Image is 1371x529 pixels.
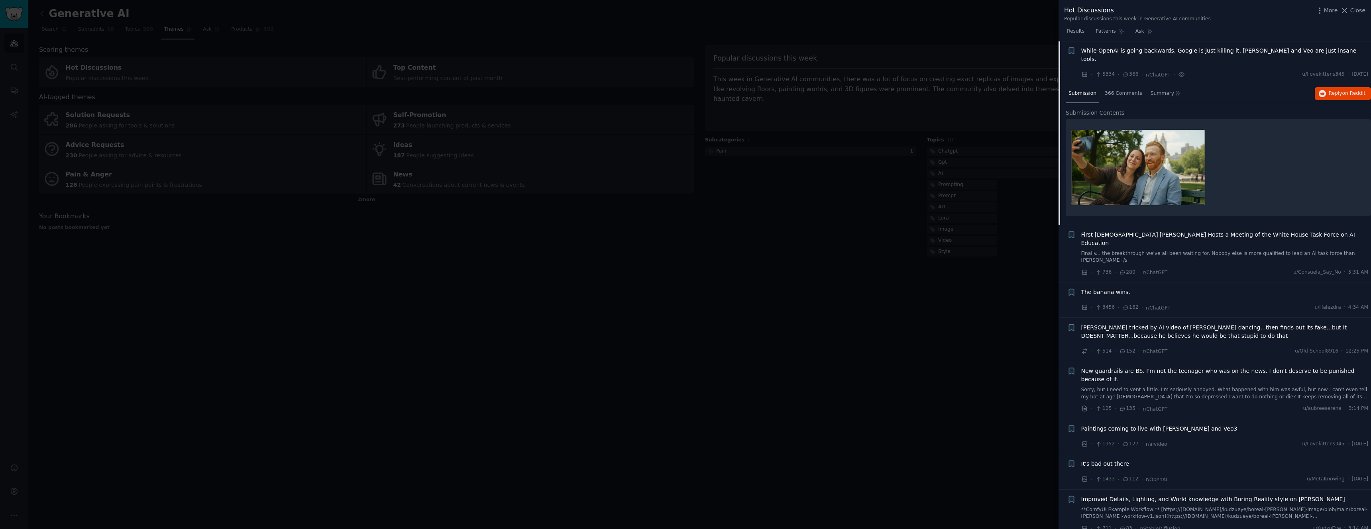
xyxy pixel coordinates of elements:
[1091,405,1092,413] span: ·
[1352,71,1368,78] span: [DATE]
[1146,441,1167,447] span: r/aivideo
[1122,304,1139,311] span: 162
[1093,25,1127,41] a: Patterns
[1118,440,1119,448] span: ·
[1302,441,1344,448] span: u/Ilovekittens345
[1114,268,1116,276] span: ·
[1341,348,1343,355] span: ·
[1173,71,1175,79] span: ·
[1119,405,1135,412] span: 135
[1135,28,1144,35] span: Ask
[1095,304,1115,311] span: 3456
[1138,268,1140,276] span: ·
[1342,90,1365,96] span: on Reddit
[1348,304,1368,311] span: 4:34 AM
[1095,441,1115,448] span: 1352
[1122,71,1139,78] span: 366
[1119,348,1135,355] span: 152
[1081,460,1129,468] a: It's bad out there
[1347,71,1349,78] span: ·
[1064,16,1211,23] div: Popular discussions this week in Generative AI communities
[1344,405,1346,412] span: ·
[1095,71,1115,78] span: 5334
[1349,405,1368,412] span: 3:14 PM
[1138,405,1140,413] span: ·
[1091,268,1092,276] span: ·
[1114,347,1116,355] span: ·
[1314,304,1341,311] span: u/Halezdra
[1069,90,1096,97] span: Submission
[1340,6,1365,15] button: Close
[1347,441,1349,448] span: ·
[1064,25,1087,41] a: Results
[1081,47,1369,63] a: While OpenAI is going backwards, Google is just killing it, [PERSON_NAME] and Veo are just insane...
[1122,441,1139,448] span: 127
[1141,475,1143,484] span: ·
[1114,405,1116,413] span: ·
[1293,269,1341,276] span: u/Consuela_Say_No
[1352,441,1368,448] span: [DATE]
[1303,405,1341,412] span: u/aubreeserena
[1091,440,1092,448] span: ·
[1081,367,1369,384] a: New guardrails are BS. I'm not the teenager who was on the news. I don't deserve to be punished b...
[1118,71,1119,79] span: ·
[1350,6,1365,15] span: Close
[1133,25,1155,41] a: Ask
[1324,6,1338,15] span: More
[1081,323,1369,340] a: [PERSON_NAME] tricked by AI video of [PERSON_NAME] dancing...then finds out its fake...but it DOE...
[1344,304,1345,311] span: ·
[1091,347,1092,355] span: ·
[1096,28,1116,35] span: Patterns
[1081,386,1369,400] a: Sorry, but I need to vent a little. I'm seriously annoyed. What happened with him was awful, but ...
[1143,349,1167,354] span: r/ChatGPT
[1138,347,1140,355] span: ·
[1091,304,1092,312] span: ·
[1146,72,1171,78] span: r/ChatGPT
[1071,130,1205,205] img: While OpenAI is going backwards, Google is just killing it, Nano Banana and Veo are just insane t...
[1064,6,1211,16] div: Hot Discussions
[1352,476,1368,483] span: [DATE]
[1295,348,1338,355] span: u/Old-School8916
[1081,231,1369,247] a: First [DEMOGRAPHIC_DATA] [PERSON_NAME] Hosts a Meeting of the White House Task Force on AI Education
[1122,476,1139,483] span: 112
[1067,28,1084,35] span: Results
[1348,269,1368,276] span: 5:31 AM
[1329,90,1365,97] span: Reply
[1081,288,1130,296] a: The banana wins.
[1095,405,1112,412] span: 125
[1095,269,1112,276] span: 736
[1095,348,1112,355] span: 514
[1118,304,1119,312] span: ·
[1146,477,1167,482] span: r/OpenAI
[1141,304,1143,312] span: ·
[1118,475,1119,484] span: ·
[1302,71,1344,78] span: u/Ilovekittens345
[1315,87,1371,100] button: Replyon Reddit
[1143,406,1167,412] span: r/ChatGPT
[1081,495,1345,504] a: Improved Details, Lighting, and World knowledge with Boring Reality style on [PERSON_NAME]
[1141,440,1143,448] span: ·
[1081,506,1369,520] a: **ComfyUI Example Workflow:** [https://[DOMAIN_NAME]/kudzueye/boreal-[PERSON_NAME]-image/blob/mai...
[1081,425,1237,433] a: Paintings coming to live with [PERSON_NAME] and Veo3
[1347,476,1349,483] span: ·
[1095,476,1115,483] span: 1433
[1146,305,1171,311] span: r/ChatGPT
[1081,250,1369,264] a: Finally... the breakthrough we've all been waiting for. Nobody else is more qualified to lead an ...
[1344,269,1345,276] span: ·
[1141,71,1143,79] span: ·
[1345,348,1368,355] span: 12:25 PM
[1105,90,1142,97] span: 366 Comments
[1091,475,1092,484] span: ·
[1143,270,1167,275] span: r/ChatGPT
[1316,6,1338,15] button: More
[1119,269,1135,276] span: 280
[1066,109,1125,117] span: Submission Contents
